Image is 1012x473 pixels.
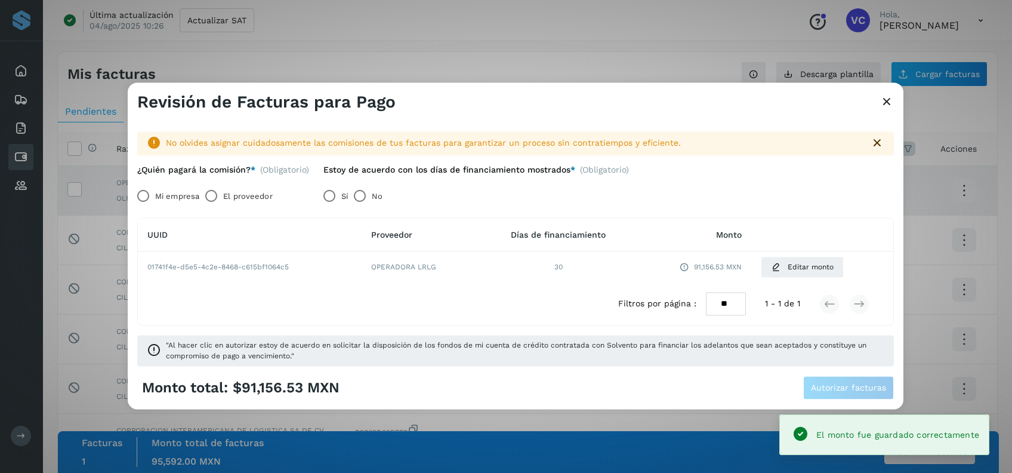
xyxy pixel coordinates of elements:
[716,230,742,239] span: Monto
[694,262,742,273] span: 91,156.53 MXN
[142,379,228,397] span: Monto total:
[511,230,606,239] span: Días de financiamiento
[372,185,382,208] label: No
[803,376,894,400] button: Autorizar facturas
[138,252,362,283] td: 01741f4e-d5e5-4c2e-8468-c615bf1064c5
[223,185,272,208] label: El proveedor
[260,165,309,175] span: (Obligatorio)
[166,340,884,362] span: "Al hacer clic en autorizar estoy de acuerdo en solicitar la disposición de los fondos de mi cuen...
[761,257,844,278] button: Editar monto
[788,262,834,273] span: Editar monto
[341,185,348,208] label: Sí
[765,298,800,311] span: 1 - 1 de 1
[811,384,886,392] span: Autorizar facturas
[371,230,412,239] span: Proveedor
[166,137,860,150] div: No olvides asignar cuidadosamente las comisiones de tus facturas para garantizar un proceso sin c...
[816,430,979,440] span: El monto fue guardado correctamente
[147,230,168,239] span: UUID
[137,165,255,175] label: ¿Quién pagará la comisión?
[479,252,638,283] td: 30
[155,185,199,208] label: Mi empresa
[618,298,696,311] span: Filtros por página :
[137,92,396,112] h3: Revisión de Facturas para Pago
[323,165,575,175] label: Estoy de acuerdo con los días de financiamiento mostrados
[580,165,629,180] span: (Obligatorio)
[233,379,340,397] span: $91,156.53 MXN
[362,252,479,283] td: OPERADORA LRLG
